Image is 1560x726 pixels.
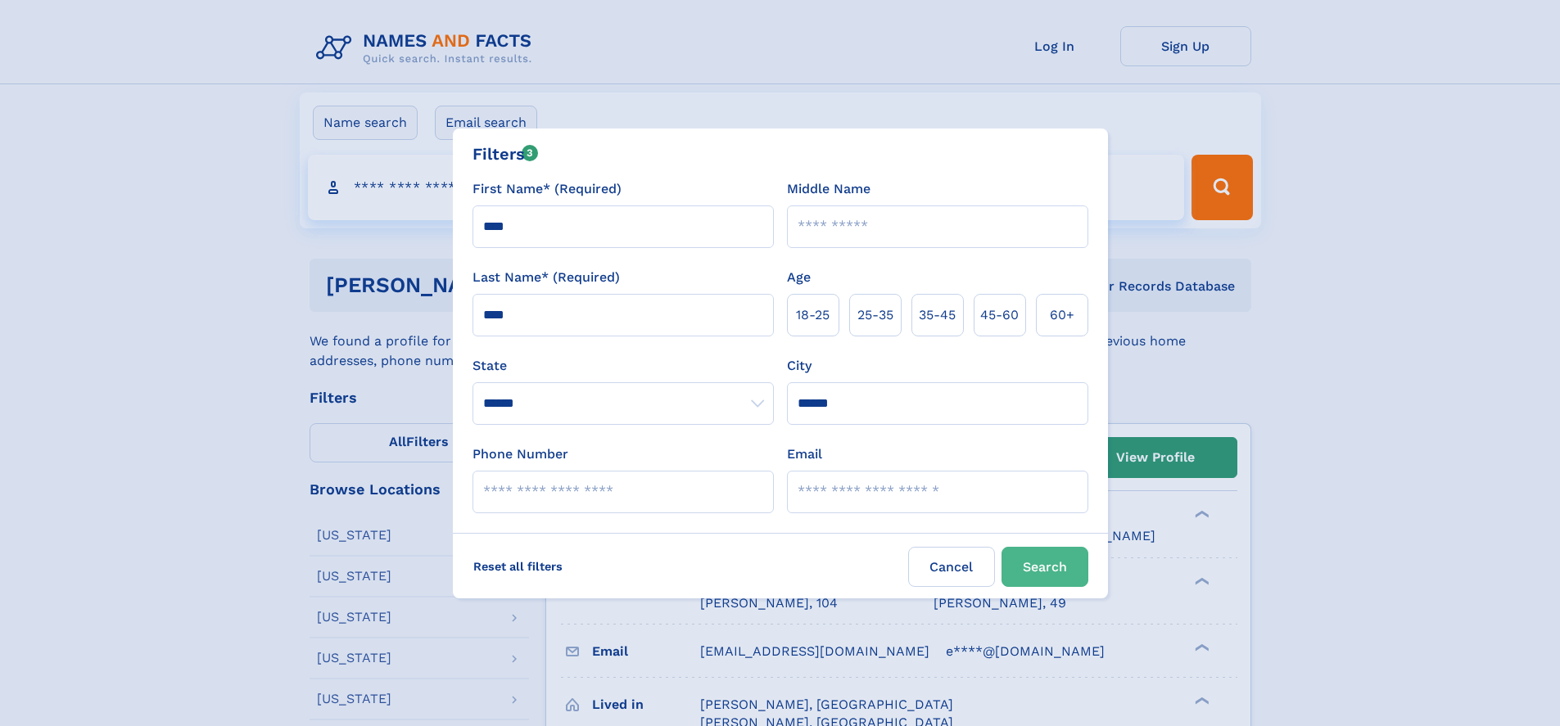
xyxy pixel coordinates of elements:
[919,305,956,325] span: 35‑45
[857,305,893,325] span: 25‑35
[787,268,811,287] label: Age
[908,547,995,587] label: Cancel
[473,444,568,464] label: Phone Number
[1002,547,1088,587] button: Search
[787,444,822,464] label: Email
[1050,305,1074,325] span: 60+
[787,179,870,199] label: Middle Name
[796,305,830,325] span: 18‑25
[473,356,774,376] label: State
[473,179,622,199] label: First Name* (Required)
[473,142,539,166] div: Filters
[980,305,1019,325] span: 45‑60
[473,268,620,287] label: Last Name* (Required)
[463,547,573,586] label: Reset all filters
[787,356,812,376] label: City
